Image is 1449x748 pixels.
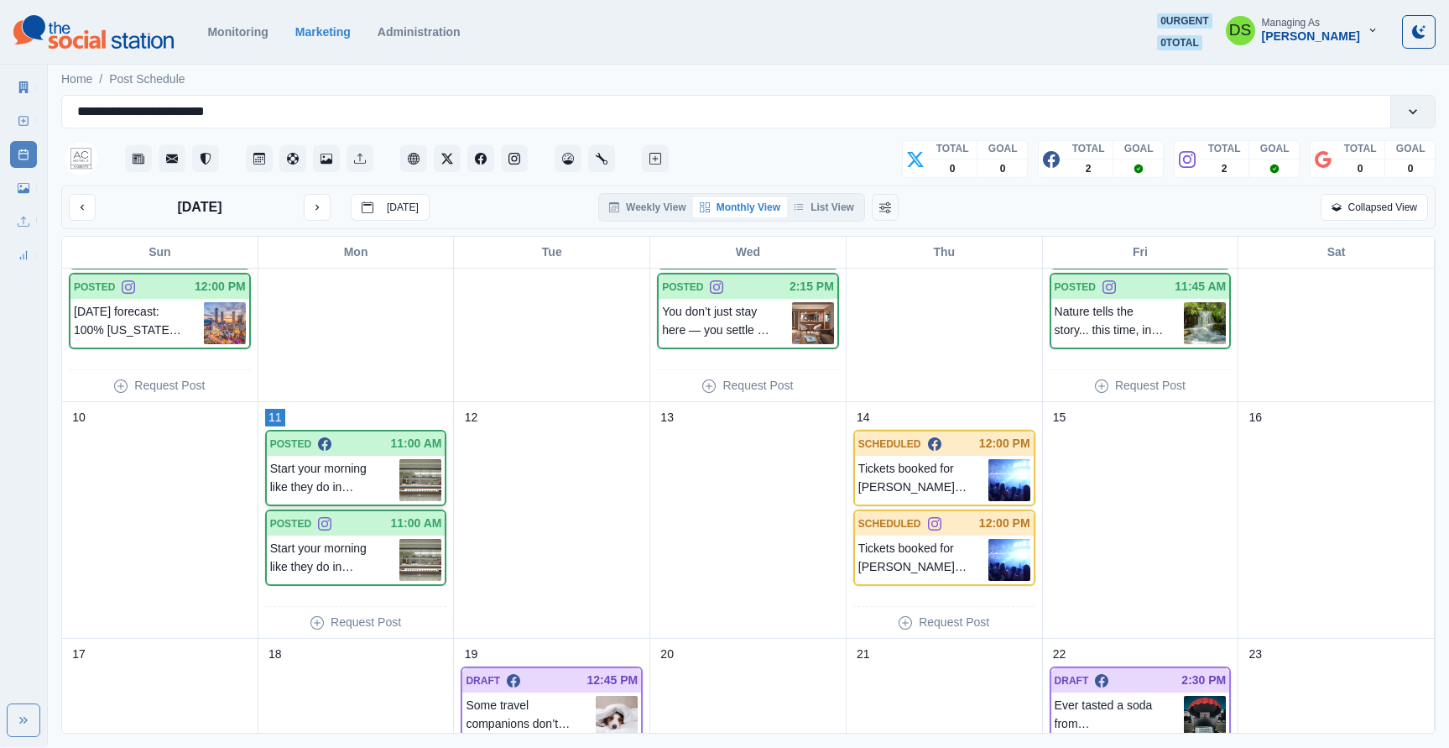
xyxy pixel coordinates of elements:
a: Marketing [295,25,351,39]
p: 0 [1358,161,1363,176]
span: 0 urgent [1157,13,1212,29]
p: 17 [72,646,86,663]
button: List View [787,197,861,217]
button: Media Library [313,145,340,172]
p: 21 [857,646,870,663]
p: 11:00 AM [390,435,441,452]
p: Some travel companions don’t need room keys — just a good stretch and a window to people-watch! B... [466,696,596,738]
a: Home [61,71,92,88]
p: SCHEDULED [858,437,921,452]
button: go to today [351,194,430,221]
div: Thu [847,237,1043,268]
p: Request Post [722,377,793,395]
button: next month [304,194,331,221]
img: hapw6zaqasfnxrt4fckk [596,696,638,738]
button: Create New Post [642,145,669,172]
img: 1099810753417731 [65,142,98,175]
button: Collapsed View [1321,194,1429,221]
a: Post Schedule [10,141,37,168]
p: TOTAL [1208,141,1241,156]
a: Twitter [434,145,461,172]
img: xkg97l8eknn0fxg8og9r [792,302,834,344]
p: 15 [1053,409,1066,426]
p: 18 [268,646,282,663]
a: Administration [588,145,615,172]
p: POSTED [270,437,311,452]
p: Start your morning like they do in [GEOGRAPHIC_DATA] or [GEOGRAPHIC_DATA] — with bold coffee, fre... [270,459,400,501]
button: Managing As[PERSON_NAME] [1212,13,1392,47]
nav: breadcrumb [61,71,185,88]
p: 23 [1248,646,1262,663]
a: Marketing Summary [10,74,37,101]
a: Client Website [400,145,427,172]
p: GOAL [988,141,1018,156]
p: 12 [465,409,478,426]
button: Instagram [501,145,528,172]
button: Uploads [347,145,373,172]
span: / [99,71,102,88]
div: Dakota Saunders [1229,10,1252,50]
a: Uploads [10,208,37,235]
a: Administration [378,25,461,39]
p: POSTED [74,280,115,295]
p: [DATE] forecast: 100% [US_STATE] vibes! From peachy charm to city hustle, we’re soaking it all in... [74,302,204,344]
button: Post Schedule [246,145,273,172]
button: Change View Order [872,194,899,221]
p: 2 [1086,161,1092,176]
button: Dashboard [555,145,581,172]
div: Fri [1043,237,1239,268]
img: tqz77blcxxx5fgllfedp [988,459,1030,501]
button: Content Pool [279,145,306,172]
p: 11 [268,409,282,426]
p: Start your morning like they do in [GEOGRAPHIC_DATA] or [GEOGRAPHIC_DATA] — with bold coffee, fre... [270,539,400,581]
p: POSTED [662,280,703,295]
p: 11:00 AM [390,515,441,532]
p: 20 [660,646,674,663]
button: Facebook [467,145,494,172]
button: Reviews [192,145,219,172]
p: 22 [1053,646,1066,663]
span: 0 total [1157,35,1202,50]
p: GOAL [1396,141,1426,156]
p: 12:00 PM [195,278,246,296]
div: Sat [1238,237,1435,268]
img: qcuzhgqacudscapa68aa [399,459,441,501]
p: 10 [72,409,86,426]
img: logoTextSVG.62801f218bc96a9b266caa72a09eb111.svg [13,15,174,49]
p: Ever tasted a soda from [GEOGRAPHIC_DATA]? Or smelled Coca-Cola in perfume form? The @WorldofCoca... [1055,696,1185,738]
button: Messages [159,145,185,172]
p: 2 [1222,161,1227,176]
p: POSTED [1055,280,1096,295]
p: 19 [465,646,478,663]
p: 13 [660,409,674,426]
div: Sun [62,237,258,268]
p: Nature tells the story... this time, in a family-friendly way! Follow the trail through earthwork... [1055,302,1185,344]
img: nhtmelkfj7xuzzwaaolt [1184,696,1226,738]
img: w7ughmdegrrlqahwijvq [1184,302,1226,344]
a: Monitoring [207,25,268,39]
a: Media Library [10,175,37,201]
p: 16 [1248,409,1262,426]
p: TOTAL [1344,141,1377,156]
p: 0 [950,161,956,176]
img: cabn5aoz0ioxeyitwt9e [204,302,246,344]
a: New Post [10,107,37,134]
img: tqz77blcxxx5fgllfedp [988,539,1030,581]
p: DRAFT [1055,673,1089,688]
button: Weekly View [602,197,693,217]
div: Managing As [1262,17,1320,29]
a: Stream [125,145,152,172]
p: 11:45 AM [1175,278,1226,296]
p: POSTED [270,516,311,531]
p: [DATE] [387,201,419,213]
a: Review Summary [10,242,37,269]
p: Request Post [331,614,401,631]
